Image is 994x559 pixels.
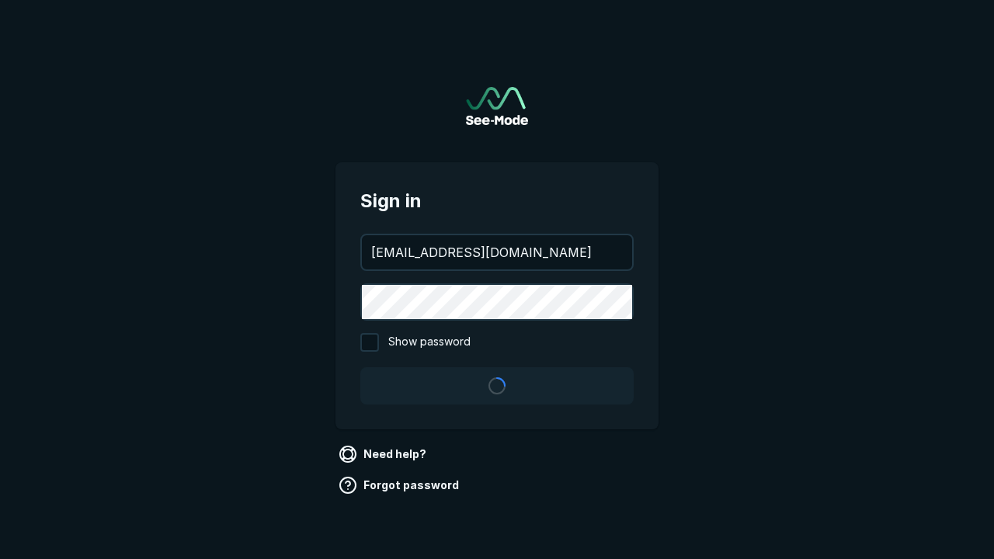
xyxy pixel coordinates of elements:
span: Show password [388,333,471,352]
img: See-Mode Logo [466,87,528,125]
span: Sign in [360,187,634,215]
a: Forgot password [335,473,465,498]
input: your@email.com [362,235,632,269]
a: Need help? [335,442,433,467]
a: Go to sign in [466,87,528,125]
